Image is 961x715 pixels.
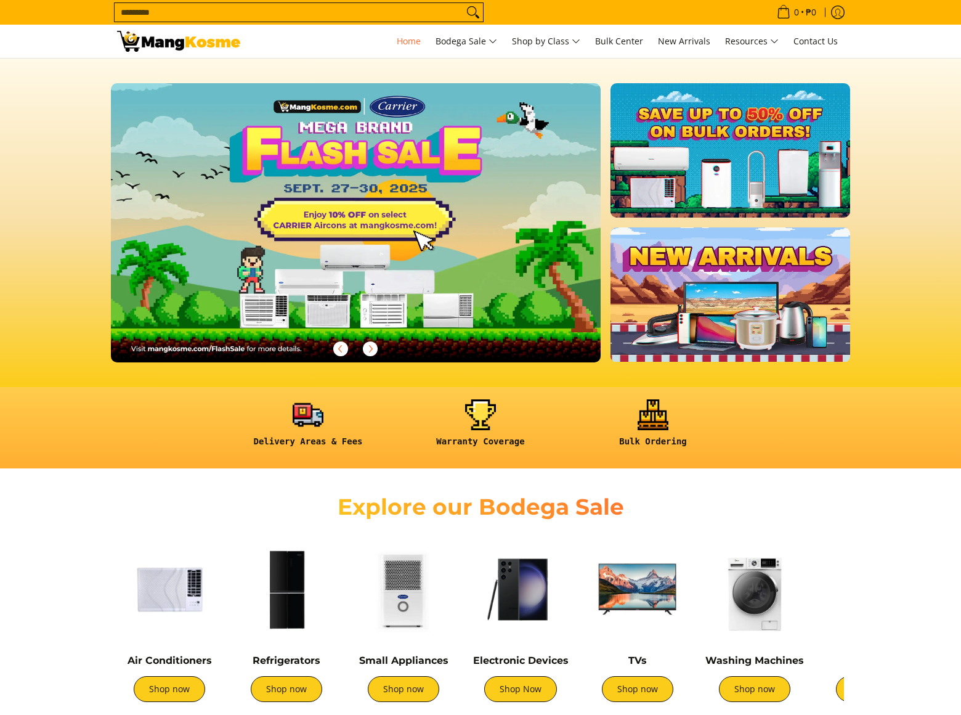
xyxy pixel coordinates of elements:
[506,25,586,58] a: Shop by Class
[128,655,212,666] a: Air Conditioners
[595,35,643,47] span: Bulk Center
[251,676,322,702] a: Shop now
[468,537,573,642] img: Electronic Devices
[792,8,801,17] span: 0
[705,655,804,666] a: Washing Machines
[368,676,439,702] a: Shop now
[253,25,844,58] nav: Main Menu
[836,676,907,702] a: Shop now
[436,34,497,49] span: Bodega Sale
[302,493,659,521] h2: Explore our Bodega Sale
[610,227,850,362] img: NEW_ARRIVAL.webp
[429,25,503,58] a: Bodega Sale
[702,537,807,642] img: Washing Machines
[787,25,844,58] a: Contact Us
[391,25,427,58] a: Home
[351,537,456,642] img: Small Appliances
[463,3,483,22] button: Search
[793,35,838,47] span: Contact Us
[819,537,924,642] img: Cookers
[652,25,716,58] a: New Arrivals
[134,676,205,702] a: Shop now
[610,83,850,218] img: BULK.webp
[117,31,240,52] img: Mang Kosme: Your Home Appliances Warehouse Sale Partner!
[484,676,557,702] a: Shop Now
[573,399,733,457] a: <h6><strong>Bulk Ordering</strong></h6>
[357,335,384,362] button: Next
[719,676,790,702] a: Shop now
[400,399,561,457] a: <h6><strong>Warranty Coverage</strong></h6>
[253,655,320,666] a: Refrigerators
[228,399,388,457] a: <h6><strong>Delivery Areas & Fees</strong></h6>
[773,6,820,19] span: •
[602,676,673,702] a: Shop now
[397,35,421,47] span: Home
[628,655,647,666] a: TVs
[585,537,690,642] img: TVs
[725,34,779,49] span: Resources
[359,655,448,666] a: Small Appliances
[719,25,785,58] a: Resources
[512,34,580,49] span: Shop by Class
[111,83,601,362] img: 092325 mk eom flash sale 1510x861 no dti
[589,25,649,58] a: Bulk Center
[473,655,569,666] a: Electronic Devices
[804,8,818,17] span: ₱0
[117,537,222,642] img: Air Conditioners
[234,537,339,642] img: Refrigerators
[327,335,354,362] button: Previous
[658,35,710,47] span: New Arrivals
